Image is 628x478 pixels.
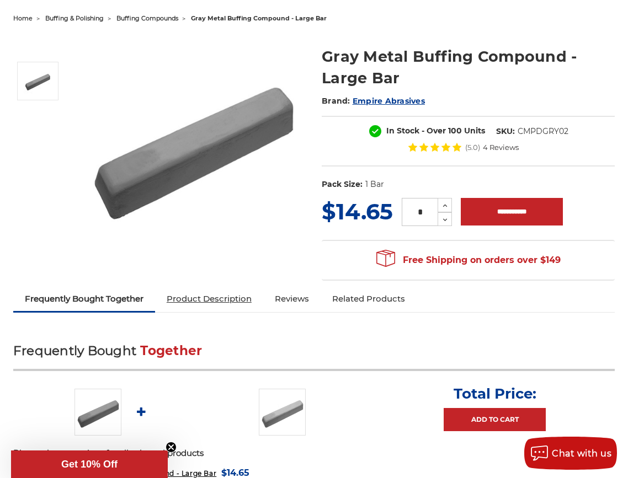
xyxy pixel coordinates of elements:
[191,14,327,22] span: gray metal buffing compound - large bar
[13,14,33,22] a: home
[322,96,350,106] span: Brand:
[82,34,303,255] img: Gray Buffing Compound
[552,448,611,459] span: Chat with us
[13,447,615,460] p: Please choose options for all selected products
[263,287,321,311] a: Reviews
[11,450,168,478] div: Get 10% OffClose teaser
[61,459,118,470] span: Get 10% Off
[422,126,446,136] span: - Over
[24,67,51,95] img: Gray Buffing Compound
[166,442,177,453] button: Close teaser
[140,343,202,358] span: Together
[454,385,536,402] p: Total Price:
[321,287,417,311] a: Related Products
[45,14,104,22] a: buffing & polishing
[448,126,462,136] span: 100
[496,126,515,137] dt: SKU:
[13,343,136,358] span: Frequently Bought
[518,126,568,137] dd: CMPDGRY02
[376,249,561,271] span: Free Shipping on orders over $149
[444,408,546,431] a: Add to Cart
[322,46,615,89] h1: Gray Metal Buffing Compound - Large Bar
[74,389,121,436] img: Gray Buffing Compound
[322,179,363,190] dt: Pack Size:
[386,126,419,136] span: In Stock
[365,179,384,190] dd: 1 Bar
[465,144,480,151] span: (5.0)
[155,287,263,311] a: Product Description
[116,14,178,22] a: buffing compounds
[483,144,519,151] span: 4 Reviews
[524,437,617,470] button: Chat with us
[322,198,393,225] span: $14.65
[353,96,425,106] a: Empire Abrasives
[464,126,485,136] span: Units
[13,287,155,311] a: Frequently Bought Together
